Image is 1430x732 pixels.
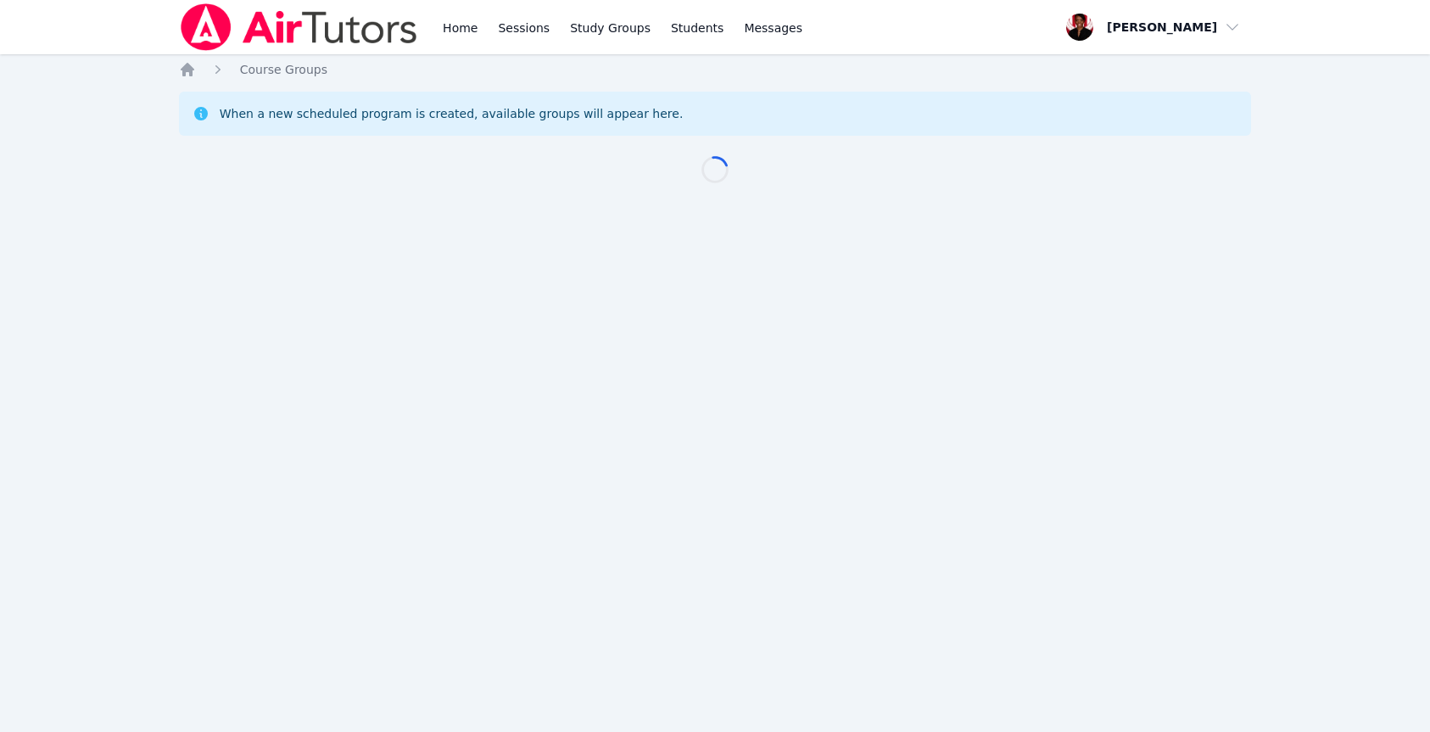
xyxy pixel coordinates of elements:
div: When a new scheduled program is created, available groups will appear here. [220,105,684,122]
img: Air Tutors [179,3,419,51]
span: Messages [744,20,802,36]
nav: Breadcrumb [179,61,1252,78]
a: Course Groups [240,61,327,78]
span: Course Groups [240,63,327,76]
